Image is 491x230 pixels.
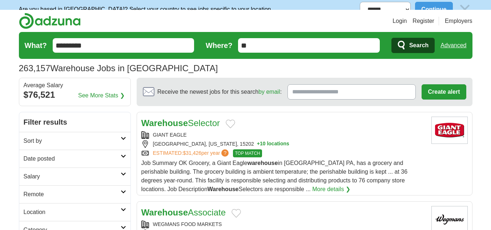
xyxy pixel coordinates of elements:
a: ESTIMATED:$31,426per year? [153,149,230,157]
a: Sort by [19,132,130,150]
strong: warehouse [247,160,278,166]
h2: Salary [24,172,121,181]
div: $76,521 [24,88,126,101]
a: Location [19,203,130,221]
div: Average Salary [24,82,126,88]
button: Continue [415,2,452,17]
a: WarehouseSelector [141,118,220,128]
img: Giant Eagle logo [431,117,468,144]
a: See More Stats ❯ [78,91,125,100]
a: Employers [445,17,472,25]
strong: Warehouse [208,186,239,192]
span: Receive the newest jobs for this search : [157,88,282,96]
img: Adzuna logo [19,13,81,29]
img: icon_close_no_bg.svg [457,2,472,17]
label: Where? [206,40,232,51]
button: Search [391,38,435,53]
a: by email [258,89,280,95]
a: GIANT EAGLE [153,132,187,138]
a: Date posted [19,150,130,168]
a: Login [393,17,407,25]
label: What? [25,40,47,51]
span: $31,426 [183,150,201,156]
a: WarehouseAssociate [141,207,226,217]
h2: Location [24,208,121,217]
button: Add to favorite jobs [232,209,241,218]
strong: Warehouse [141,207,188,217]
span: + [257,140,260,148]
h1: Warehouse Jobs in [GEOGRAPHIC_DATA] [19,63,218,73]
h2: Sort by [24,137,121,145]
button: Add to favorite jobs [226,120,235,128]
h2: Filter results [19,112,130,132]
h2: Remote [24,190,121,199]
div: [GEOGRAPHIC_DATA], [US_STATE], 15202 [141,140,426,148]
span: Job Summary OK Grocery, a Giant Eagle in [GEOGRAPHIC_DATA] PA, has a grocery and perishable build... [141,160,408,192]
a: Register [412,17,434,25]
p: Are you based in [GEOGRAPHIC_DATA]? Select your country to see jobs specific to your location. [19,5,273,14]
h2: Date posted [24,154,121,163]
button: +10 locations [257,140,289,148]
a: More details ❯ [312,185,350,194]
a: Salary [19,168,130,185]
span: TOP MATCH [233,149,262,157]
a: WEGMANS FOOD MARKETS [153,221,222,227]
a: Remote [19,185,130,203]
span: 263,157 [19,62,51,75]
span: Search [409,38,428,53]
button: Create alert [422,84,466,100]
strong: Warehouse [141,118,188,128]
span: ? [221,149,229,157]
a: Advanced [440,38,466,53]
